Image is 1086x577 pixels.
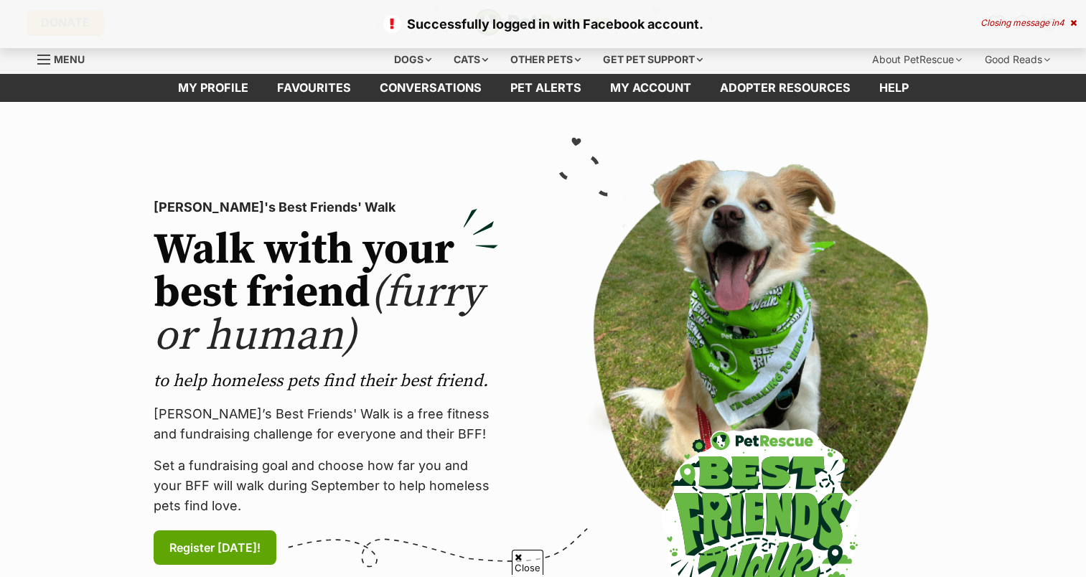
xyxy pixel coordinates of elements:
a: conversations [365,74,496,102]
a: My account [596,74,706,102]
p: [PERSON_NAME]’s Best Friends' Walk is a free fitness and fundraising challenge for everyone and t... [154,404,498,444]
span: Menu [54,53,85,65]
div: About PetRescue [862,45,972,74]
a: Adopter resources [706,74,865,102]
div: Cats [444,45,498,74]
p: [PERSON_NAME]'s Best Friends' Walk [154,197,498,217]
h2: Walk with your best friend [154,229,498,358]
span: Close [512,550,543,575]
a: Favourites [263,74,365,102]
div: Dogs [384,45,441,74]
div: Other pets [500,45,591,74]
a: Help [865,74,923,102]
span: Register [DATE]! [169,539,261,556]
div: Get pet support [593,45,713,74]
div: Good Reads [975,45,1060,74]
a: Menu [37,45,95,71]
a: My profile [164,74,263,102]
p: to help homeless pets find their best friend. [154,370,498,393]
a: Register [DATE]! [154,530,276,565]
a: Pet alerts [496,74,596,102]
span: (furry or human) [154,266,483,363]
p: Set a fundraising goal and choose how far you and your BFF will walk during September to help hom... [154,456,498,516]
